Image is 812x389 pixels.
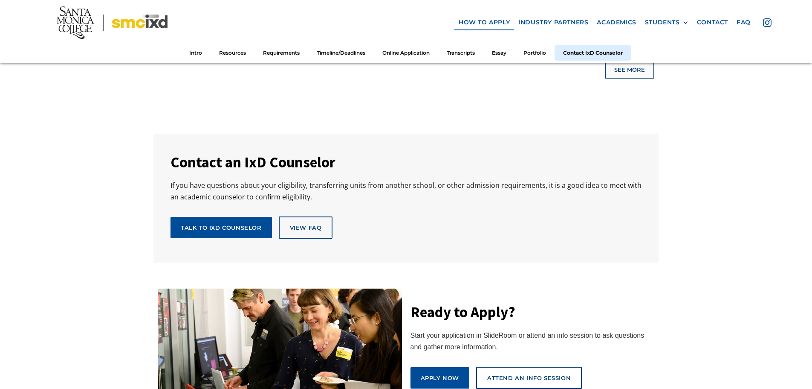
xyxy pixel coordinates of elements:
[483,45,515,61] a: Essay
[476,367,582,389] a: attend an info session
[374,45,438,61] a: Online Application
[290,224,322,231] div: view FAq
[515,45,555,61] a: Portfolio
[732,15,755,30] a: faq
[421,374,459,382] div: Apply Now
[181,224,262,231] div: Talk to IxD Counselor
[438,45,483,61] a: Transcripts
[487,374,571,382] div: attend an info session
[645,19,688,26] div: STUDENTS
[170,217,272,238] a: Talk to IxD Counselor
[763,18,772,27] img: icon - instagram
[410,367,469,389] a: Apply Now
[170,152,642,173] h3: Contact an IxD Counselor
[514,15,592,30] a: industry partners
[614,67,645,73] div: See More
[410,302,655,323] h3: Ready to Apply?
[454,15,514,30] a: how to apply
[57,6,168,39] img: Santa Monica College - SMC IxD logo
[279,216,333,239] a: view FAq
[181,45,211,61] a: Intro
[254,45,308,61] a: Requirements
[693,15,732,30] a: contact
[592,15,640,30] a: Academics
[153,61,659,79] div: List
[645,19,680,26] div: STUDENTS
[555,45,631,61] a: Contact IxD Counselor
[410,330,655,353] div: Start your application in SlideRoom or attend an info session to ask questions and gather more in...
[605,61,654,79] a: Next Page
[308,45,374,61] a: Timeline/Deadlines
[211,45,254,61] a: Resources
[170,180,642,203] div: If you have questions about your eligibility, transferring units from another school, or other ad...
